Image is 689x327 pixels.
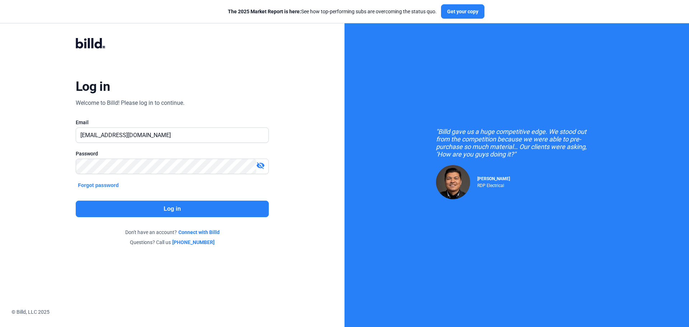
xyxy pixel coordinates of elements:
[436,128,597,158] div: "Billd gave us a huge competitive edge. We stood out from the competition because we were able to...
[76,99,184,107] div: Welcome to Billd! Please log in to continue.
[76,119,269,126] div: Email
[477,176,510,181] span: [PERSON_NAME]
[256,161,265,170] mat-icon: visibility_off
[76,239,269,246] div: Questions? Call us
[441,4,484,19] button: Get your copy
[76,181,121,189] button: Forgot password
[76,79,110,94] div: Log in
[76,201,269,217] button: Log in
[76,229,269,236] div: Don't have an account?
[477,181,510,188] div: RDP Electrical
[172,239,215,246] a: [PHONE_NUMBER]
[228,9,301,14] span: The 2025 Market Report is here:
[76,150,269,157] div: Password
[178,229,220,236] a: Connect with Billd
[228,8,437,15] div: See how top-performing subs are overcoming the status quo.
[436,165,470,199] img: Raul Pacheco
